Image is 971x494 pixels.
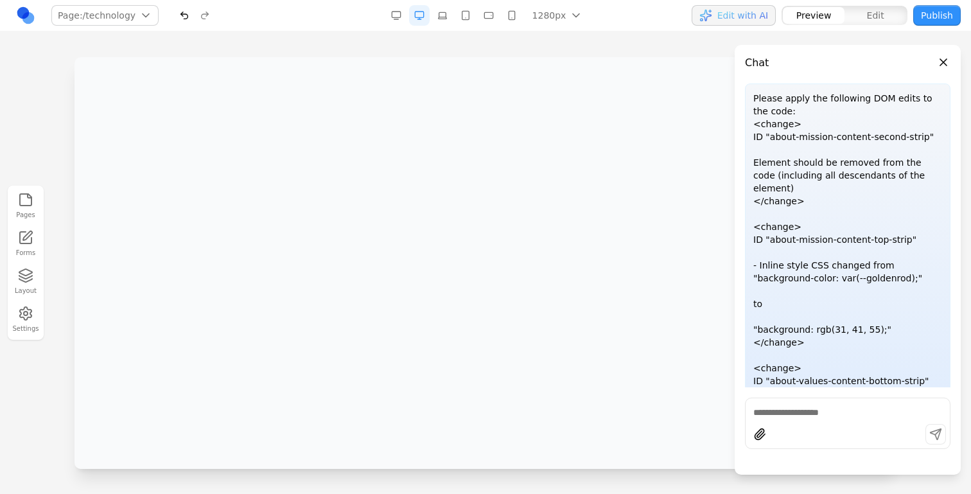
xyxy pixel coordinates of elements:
a: Forms [12,227,40,260]
button: Desktop [409,5,430,26]
button: Edit with AI [692,5,776,26]
button: Desktop Wide [386,5,407,26]
span: Edit with AI [717,9,768,22]
button: Close panel [936,55,950,69]
button: Tablet [455,5,476,26]
button: Publish [913,5,961,26]
button: Laptop [432,5,453,26]
button: Layout [12,265,40,298]
button: Mobile [502,5,522,26]
button: Mobile Landscape [478,5,499,26]
iframe: Preview [74,57,897,469]
p: Please apply the following DOM edits to the code: <change> ID "about-mission-content-second-strip... [753,92,942,490]
button: Page:/technology [51,5,159,26]
span: Preview [796,9,832,22]
button: Settings [12,303,40,336]
span: Edit [867,9,884,22]
button: Pages [12,190,40,222]
button: 1280px [525,5,591,26]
